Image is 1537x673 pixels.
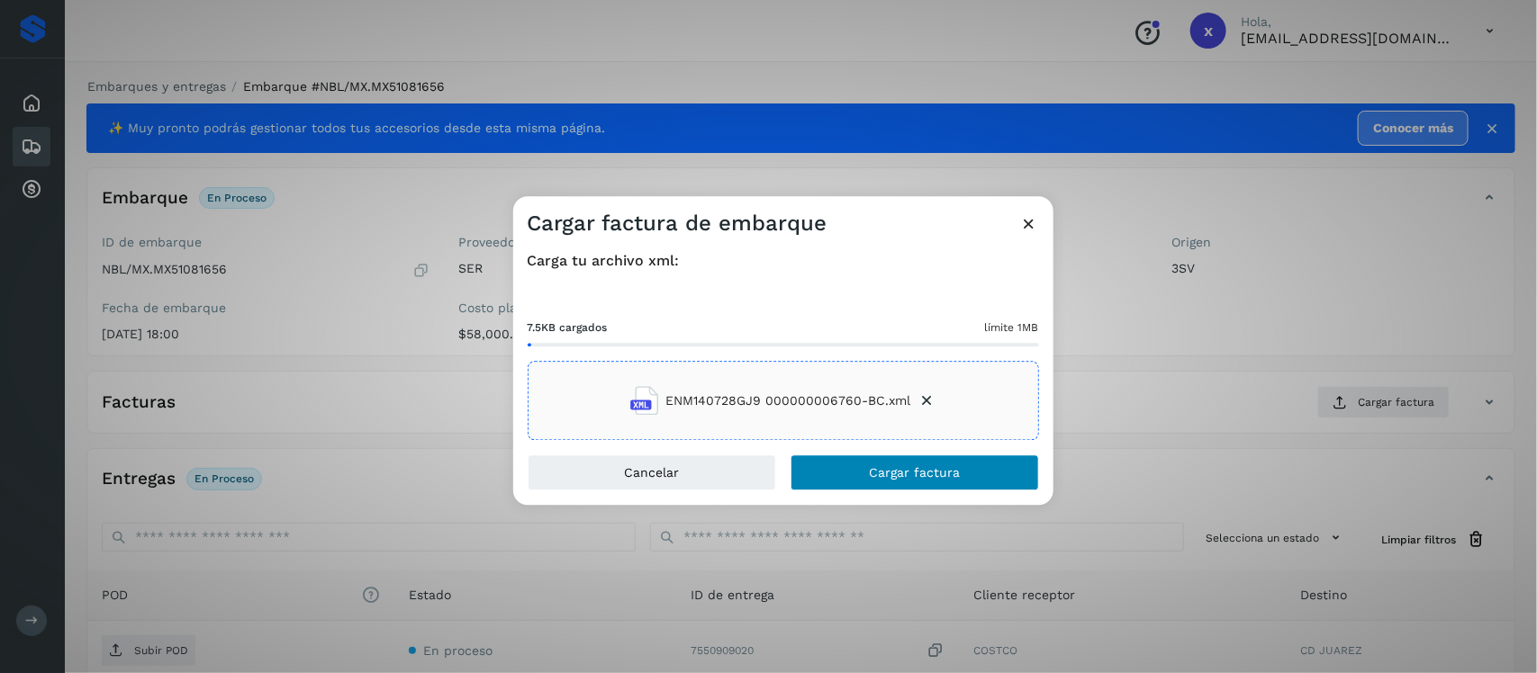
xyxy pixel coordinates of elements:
[985,320,1039,336] span: límite 1MB
[666,391,911,410] span: ENM140728GJ9 000000006760-BC.xml
[791,455,1039,491] button: Cargar factura
[528,252,1039,269] h4: Carga tu archivo xml:
[528,320,608,336] span: 7.5KB cargados
[869,467,960,480] span: Cargar factura
[528,455,776,491] button: Cancelar
[528,211,827,237] h3: Cargar factura de embarque
[624,467,679,480] span: Cancelar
